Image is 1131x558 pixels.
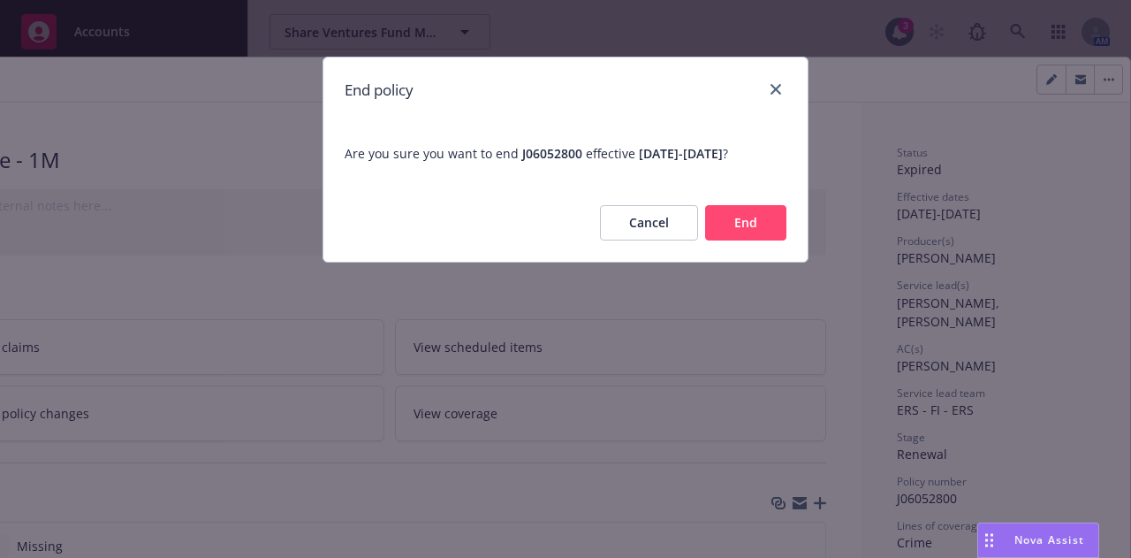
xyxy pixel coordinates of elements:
h1: End policy [345,79,414,102]
button: Cancel [600,205,698,241]
span: [DATE] - [DATE] [639,145,723,162]
a: close [765,79,786,100]
span: Nova Assist [1014,532,1084,547]
button: Nova Assist [977,523,1099,558]
div: Drag to move [978,524,1000,557]
button: End [705,205,786,241]
span: J06052800 [522,145,582,162]
span: Are you sure you want to end effective ? [323,123,808,184]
